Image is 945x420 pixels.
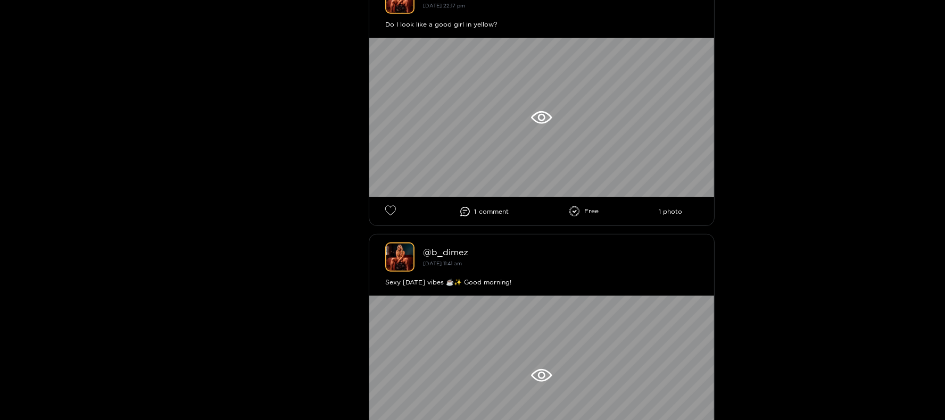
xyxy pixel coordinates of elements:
span: comment [479,208,509,215]
li: 1 [460,207,509,216]
li: Free [569,206,599,217]
div: @ b_dimez [423,247,698,257]
li: 1 photo [659,208,682,215]
img: b_dimez [385,242,415,272]
small: [DATE] 11:41 am [423,261,462,266]
div: Sexy [DATE] vibes ☕️✨ Good morning! [385,277,698,288]
small: [DATE] 22:17 pm [423,3,465,9]
div: Do I look like a good girl in yellow? [385,19,698,30]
